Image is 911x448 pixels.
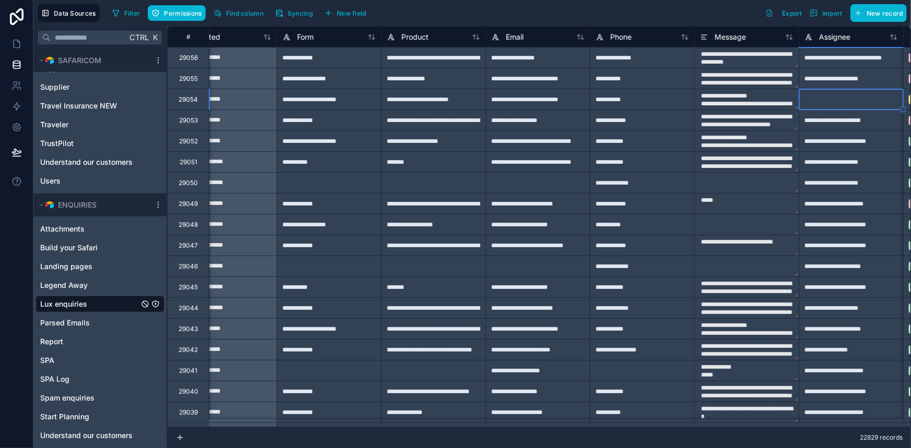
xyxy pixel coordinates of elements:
span: Message [715,32,746,42]
span: Traveler [40,119,68,130]
button: Import [806,4,846,22]
span: Lux enquiries [40,299,87,309]
span: Supplier [40,82,69,92]
span: New record [867,9,903,17]
button: Airtable LogoSAFARICOM [36,53,150,68]
span: Build your Safari [40,243,98,253]
div: Start Planning [36,408,164,425]
button: New record [850,4,907,22]
div: Understand our customers [36,427,164,444]
div: Report [36,333,164,350]
div: Lux enquiries [36,296,164,312]
div: scrollable content [33,49,167,447]
div: 29039 [179,408,198,417]
span: Data Sources [54,9,96,17]
span: Assignee [819,32,850,42]
span: 22829 records [860,433,903,442]
div: SPA [36,352,164,369]
span: Report [40,336,63,347]
div: Supplier [36,79,164,95]
span: Phone [610,32,632,42]
span: Understand our customers [40,157,133,167]
a: Syncing [271,5,321,21]
span: Parsed Emails [40,318,90,328]
div: 29045 [179,283,198,292]
button: Filter [108,5,144,21]
div: TrustPilot [36,135,164,152]
span: K [151,34,159,41]
span: Attachments [40,224,85,234]
div: # [175,33,201,41]
div: 29044 [179,304,198,312]
div: 29042 [179,346,198,354]
span: Permissions [164,9,202,17]
span: ENQUIRIES [58,200,97,210]
button: New field [321,5,370,21]
span: Find column [226,9,264,17]
div: 29053 [179,116,198,125]
span: Syncing [288,9,313,17]
span: Travel Insurance NEW [40,101,117,111]
div: Parsed Emails [36,314,164,331]
span: SPA [40,355,54,366]
span: Users [40,176,61,186]
span: Filter [124,9,140,17]
div: Build your Safari [36,239,164,256]
div: 29040 [179,388,198,396]
button: Find column [210,5,267,21]
span: Start Planning [40,411,89,422]
div: SPA Log [36,371,164,388]
div: 29043 [179,325,198,333]
span: Spam enquiries [40,393,94,403]
div: Travel Insurance NEW [36,98,164,114]
button: Data Sources [38,4,100,22]
span: SPA Log [40,374,69,384]
img: Airtable Logo [45,56,54,65]
div: Users [36,173,164,189]
span: Import [822,9,843,17]
span: TrustPilot [40,138,74,149]
div: 29047 [179,241,198,250]
div: Understand our customers [36,154,164,171]
span: Legend Away [40,280,88,290]
div: Attachments [36,221,164,237]
div: 29055 [179,75,198,83]
a: Permissions [148,5,209,21]
span: SAFARICOM [58,55,101,66]
span: Form [297,32,314,42]
div: 29052 [179,137,198,146]
span: Understand our customers [40,430,133,441]
span: Ctrl [128,31,150,44]
span: Product [401,32,429,42]
button: Permissions [148,5,205,21]
div: 29046 [179,262,198,271]
div: 29051 [180,158,197,166]
div: 29056 [179,54,198,62]
div: 29050 [179,179,198,187]
button: Export [762,4,806,22]
div: Landing pages [36,258,164,275]
a: New record [846,4,907,22]
span: Landing pages [40,261,92,272]
span: New field [337,9,366,17]
div: Spam enquiries [36,390,164,406]
button: Airtable LogoENQUIRIES [36,198,150,212]
div: 29049 [179,200,198,208]
div: Legend Away [36,277,164,294]
img: Airtable Logo [45,201,54,209]
div: 29041 [179,367,197,375]
span: Email [506,32,524,42]
div: Traveler [36,116,164,133]
span: Export [782,9,802,17]
button: Syncing [271,5,316,21]
div: 29054 [179,95,198,104]
div: 29048 [179,221,198,229]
